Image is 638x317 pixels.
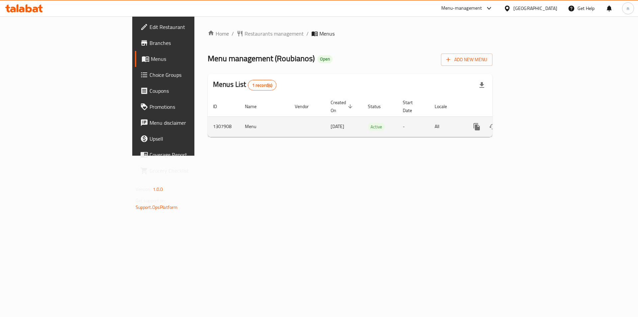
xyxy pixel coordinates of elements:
[429,116,464,137] td: All
[331,122,344,131] span: [DATE]
[150,103,234,111] span: Promotions
[135,51,239,67] a: Menus
[513,5,557,12] div: [GEOGRAPHIC_DATA]
[237,30,304,38] a: Restaurants management
[150,119,234,127] span: Menu disclaimer
[136,203,178,212] a: Support.OpsPlatform
[245,30,304,38] span: Restaurants management
[150,23,234,31] span: Edit Restaurant
[153,185,163,194] span: 1.0.0
[474,77,490,93] div: Export file
[208,51,315,66] span: Menu management ( Roubianos )
[248,82,276,88] span: 1 record(s)
[368,102,389,110] span: Status
[627,5,629,12] span: n
[331,98,355,114] span: Created On
[135,147,239,163] a: Coverage Report
[368,123,385,131] span: Active
[441,4,482,12] div: Menu-management
[135,83,239,99] a: Coupons
[150,167,234,175] span: Grocery Checklist
[317,56,333,62] span: Open
[403,98,421,114] span: Start Date
[135,115,239,131] a: Menu disclaimer
[208,96,538,137] table: enhanced table
[150,39,234,47] span: Branches
[135,35,239,51] a: Branches
[150,135,234,143] span: Upsell
[295,102,317,110] span: Vendor
[213,102,226,110] span: ID
[136,185,152,194] span: Version:
[150,87,234,95] span: Coupons
[240,116,289,137] td: Menu
[306,30,309,38] li: /
[135,67,239,83] a: Choice Groups
[151,55,234,63] span: Menus
[248,80,277,90] div: Total records count
[469,119,485,135] button: more
[435,102,456,110] span: Locale
[213,79,276,90] h2: Menus List
[135,131,239,147] a: Upsell
[150,71,234,79] span: Choice Groups
[446,56,487,64] span: Add New Menu
[245,102,265,110] span: Name
[317,55,333,63] div: Open
[135,99,239,115] a: Promotions
[441,54,492,66] button: Add New Menu
[136,196,166,205] span: Get support on:
[319,30,335,38] span: Menus
[135,19,239,35] a: Edit Restaurant
[397,116,429,137] td: -
[135,163,239,179] a: Grocery Checklist
[464,96,538,117] th: Actions
[208,30,492,38] nav: breadcrumb
[150,151,234,159] span: Coverage Report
